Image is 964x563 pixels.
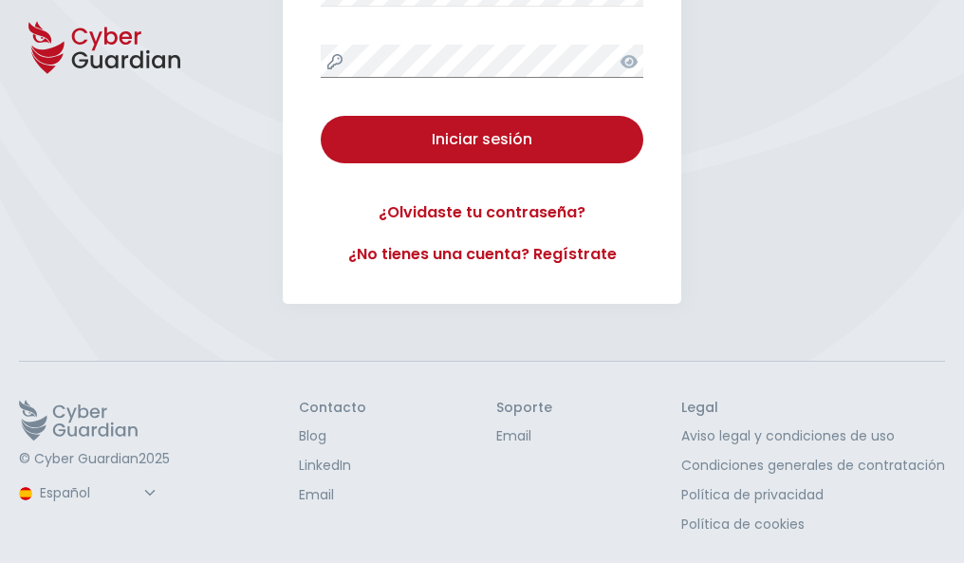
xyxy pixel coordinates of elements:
[496,400,552,417] h3: Soporte
[496,426,552,446] a: Email
[321,116,643,163] button: Iniciar sesión
[19,487,32,500] img: region-logo
[681,426,945,446] a: Aviso legal y condiciones de uso
[299,456,366,476] a: LinkedIn
[321,201,643,224] a: ¿Olvidaste tu contraseña?
[681,515,945,535] a: Política de cookies
[681,456,945,476] a: Condiciones generales de contratación
[681,400,945,417] h3: Legal
[19,451,170,468] p: © Cyber Guardian 2025
[321,243,643,266] a: ¿No tienes una cuenta? Regístrate
[335,128,629,151] div: Iniciar sesión
[299,485,366,505] a: Email
[681,485,945,505] a: Política de privacidad
[299,426,366,446] a: Blog
[299,400,366,417] h3: Contacto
